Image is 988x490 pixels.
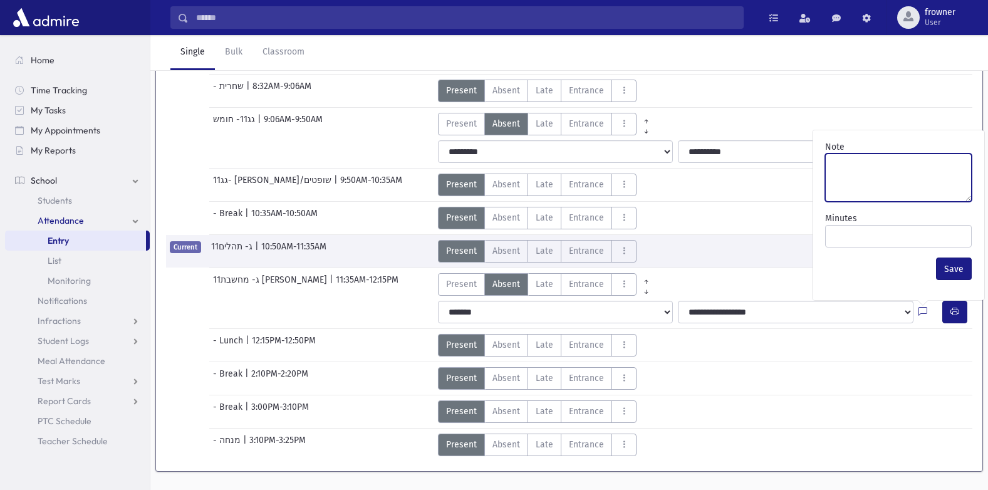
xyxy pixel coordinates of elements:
span: Absent [492,84,520,97]
span: Present [446,211,477,224]
span: 11:35AM-12:15PM [336,273,398,296]
a: Notifications [5,291,150,311]
span: Absent [492,117,520,130]
span: Late [536,338,553,352]
a: Meal Attendance [5,351,150,371]
div: AttTypes [438,174,637,196]
span: Present [446,372,477,385]
span: גג11- חומש [213,113,257,135]
div: AttTypes [438,273,656,296]
span: - Break [213,207,245,229]
span: Entrance [569,278,604,291]
span: 9:50AM-10:35AM [340,174,402,196]
span: Present [446,405,477,418]
span: Teacher Schedule [38,435,108,447]
span: | [245,400,251,423]
span: 3:10PM-3:25PM [249,434,306,456]
span: Absent [492,372,520,385]
span: User [925,18,955,28]
span: Absent [492,211,520,224]
span: | [246,80,252,102]
span: Late [536,178,553,191]
a: Attendance [5,211,150,231]
span: | [243,434,249,456]
span: Home [31,55,55,66]
a: Bulk [215,35,252,70]
a: All Prior [637,273,656,283]
span: Entrance [569,338,604,352]
span: Late [536,117,553,130]
span: Entry [48,235,69,246]
img: AdmirePro [10,5,82,30]
span: 10:50AM-11:35AM [261,240,326,263]
span: My Appointments [31,125,100,136]
span: Current [170,241,201,253]
span: Late [536,278,553,291]
a: Teacher Schedule [5,431,150,451]
span: Absent [492,405,520,418]
span: | [245,367,251,390]
div: AttTypes [438,80,637,102]
a: My Tasks [5,100,150,120]
a: Report Cards [5,391,150,411]
span: Present [446,84,477,97]
div: AttTypes [438,334,637,357]
span: 10:35AM-10:50AM [251,207,318,229]
span: Entrance [569,244,604,258]
input: Search [189,6,743,29]
span: School [31,175,57,186]
div: AttTypes [438,207,637,229]
span: Present [446,278,477,291]
div: AttTypes [438,240,637,263]
span: Present [446,338,477,352]
span: Students [38,195,72,206]
span: Late [536,372,553,385]
span: Notifications [38,295,87,306]
span: 3:00PM-3:10PM [251,400,309,423]
span: Entrance [569,405,604,418]
span: - Break [213,367,245,390]
span: Entrance [569,117,604,130]
span: Attendance [38,215,84,226]
span: גג11- [PERSON_NAME]/שופטים [213,174,334,196]
a: Infractions [5,311,150,331]
span: Entrance [569,178,604,191]
span: Late [536,84,553,97]
span: Entrance [569,84,604,97]
a: Test Marks [5,371,150,391]
label: Note [825,140,845,154]
span: Entrance [569,372,604,385]
span: | [246,334,252,357]
a: All Later [637,283,656,293]
button: Save [936,258,972,280]
span: Student Logs [38,335,89,347]
span: 8:32AM-9:06AM [252,80,311,102]
span: - מנחה [213,434,243,456]
span: - Break [213,400,245,423]
span: Late [536,438,553,451]
span: - Lunch [213,334,246,357]
a: Entry [5,231,146,251]
span: Absent [492,178,520,191]
a: List [5,251,150,271]
span: List [48,255,61,266]
span: | [330,273,336,296]
span: 9:06AM-9:50AM [264,113,323,135]
span: Absent [492,244,520,258]
span: My Tasks [31,105,66,116]
a: School [5,170,150,190]
span: Time Tracking [31,85,87,96]
a: Classroom [252,35,315,70]
a: Students [5,190,150,211]
a: PTC Schedule [5,411,150,431]
span: Absent [492,338,520,352]
span: Entrance [569,438,604,451]
span: | [245,207,251,229]
span: 11ג- מחשבת [PERSON_NAME] [213,273,330,296]
a: Single [170,35,215,70]
div: AttTypes [438,434,637,456]
span: Present [446,178,477,191]
div: AttTypes [438,113,656,135]
span: Test Marks [38,375,80,387]
span: - שחרית [213,80,246,102]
